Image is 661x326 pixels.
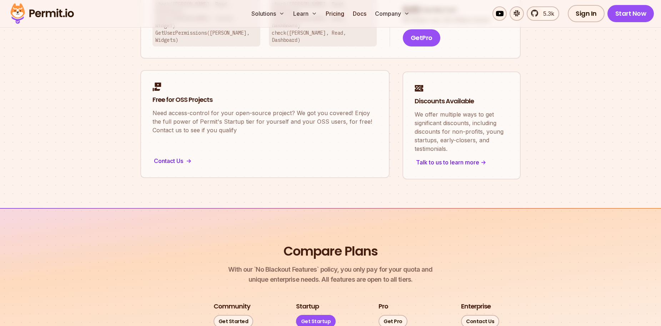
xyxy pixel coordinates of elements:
a: Sign In [568,5,605,22]
span: With our `No Blackout Features` policy, you only pay for your quota and [228,265,432,275]
a: Pricing [323,6,347,21]
div: Contact Us [152,156,377,166]
h3: Startup [296,302,319,311]
button: Learn [290,6,320,21]
p: Need access-control for your open-source project? We got you covered! Enjoy the full power of Per... [152,109,377,134]
a: Start Now [607,5,654,22]
a: Discounts AvailableWe offer multiple ways to get significant discounts, including discounts for n... [402,71,521,179]
button: Solutions [249,6,287,21]
div: Talk to us to learn more [415,157,509,167]
img: Permit logo [7,1,77,26]
h2: Compare Plans [284,242,378,260]
p: unique enterprise needs. All features are open to all tiers. [228,265,432,285]
a: 5.3k [527,6,559,21]
span: -> [186,157,191,165]
h3: Pro [379,302,388,311]
h2: Discounts Available [415,97,509,106]
h2: Free for OSS Projects [152,95,377,104]
span: -> [481,158,486,167]
p: We offer multiple ways to get significant discounts, including discounts for non-profits, young s... [415,110,509,153]
h3: Community [214,302,250,311]
button: GetPro [403,29,440,46]
button: Company [372,6,412,21]
h3: Enterprise [461,302,491,311]
a: Free for OSS ProjectsNeed access-control for your open-source project? We got you covered! Enjoy ... [140,70,390,178]
span: 5.3k [539,9,554,18]
a: Docs [350,6,369,21]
